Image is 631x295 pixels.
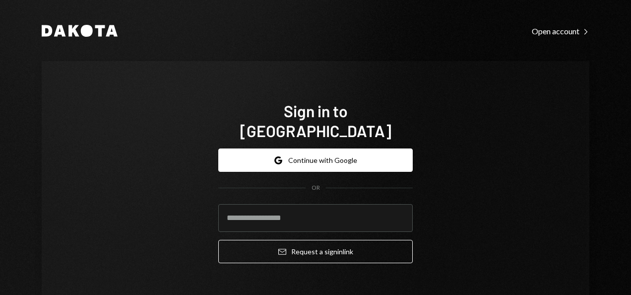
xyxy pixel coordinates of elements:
h1: Sign in to [GEOGRAPHIC_DATA] [218,101,413,141]
div: OR [312,184,320,192]
button: Request a signinlink [218,240,413,263]
div: Open account [532,26,589,36]
a: Open account [532,25,589,36]
button: Continue with Google [218,148,413,172]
